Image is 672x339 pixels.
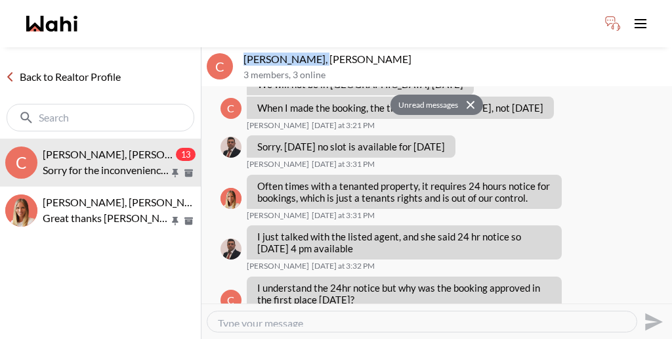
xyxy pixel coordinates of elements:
[247,210,309,221] span: [PERSON_NAME]
[247,159,309,169] span: [PERSON_NAME]
[243,70,667,81] p: 3 members , 3 online
[218,317,626,327] textarea: Type your message
[39,111,165,124] input: Search
[637,307,667,336] button: Send
[176,148,196,161] div: 13
[312,210,375,221] time: 2025-08-20T19:31:54.495Z
[220,137,241,158] img: N
[207,53,233,79] div: C
[220,290,241,311] div: C
[243,53,667,66] p: [PERSON_NAME], [PERSON_NAME]
[257,282,551,305] p: I understand the 24hr notice but why was the booking approved in the first place [DATE]?
[257,141,445,152] p: Sorry. [DATE] no slot is available for [DATE]
[257,102,543,114] p: When I made the booking, the time slot was for [DATE], not [DATE]
[220,137,241,158] div: Naveen Kumar
[220,188,241,209] div: Michelle Ryckman
[43,210,169,226] p: Great thanks [PERSON_NAME]
[169,168,181,179] button: Pin
[257,231,551,254] p: I just talked with the listed agent, and she said 24 hr notice so [DATE] 4 pm available
[390,95,462,116] button: Unread messages
[247,120,309,131] span: [PERSON_NAME]
[220,98,241,119] div: C
[220,238,241,260] div: Naveen Kumar
[182,168,196,179] button: Archive
[257,180,551,204] p: Often times with a tenanted property, it requires 24 hours notice for bookings, which is just a t...
[312,159,375,169] time: 2025-08-20T19:31:49.037Z
[5,194,37,227] img: C
[5,147,37,179] div: C
[312,261,375,271] time: 2025-08-20T19:32:54.918Z
[43,196,211,208] span: [PERSON_NAME], [PERSON_NAME]
[627,11,654,37] button: Toggle open navigation menu
[169,215,181,227] button: Pin
[43,162,169,178] p: Sorry for the inconvenience, as mentioned we approved it because we booked our agent to accompany...
[5,194,37,227] div: Cheryl Zanetti, Michelle
[220,238,241,260] img: N
[312,120,375,131] time: 2025-08-20T19:21:52.436Z
[220,188,241,209] img: M
[182,215,196,227] button: Archive
[26,16,77,32] a: Wahi homepage
[43,148,211,160] span: [PERSON_NAME], [PERSON_NAME]
[247,261,309,271] span: [PERSON_NAME]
